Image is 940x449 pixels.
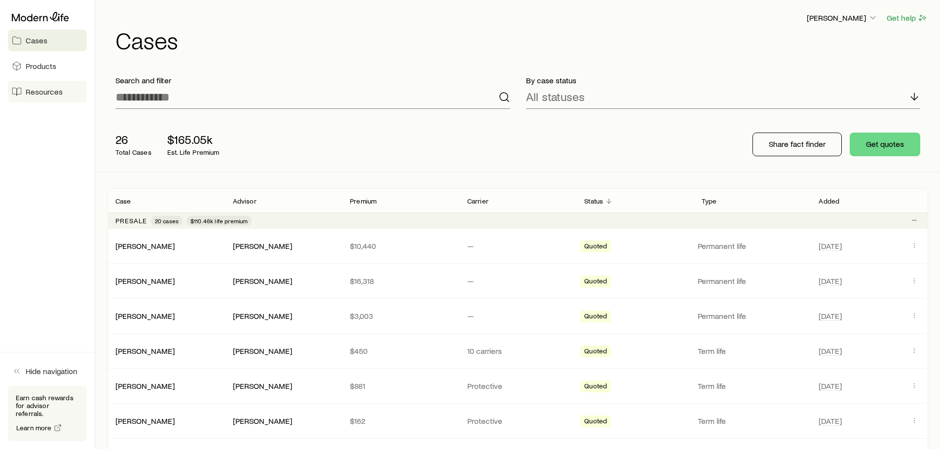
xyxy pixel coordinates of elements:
[233,346,292,356] div: [PERSON_NAME]
[819,241,842,251] span: [DATE]
[115,133,151,146] p: 26
[526,90,585,104] p: All statuses
[698,416,807,426] p: Term life
[115,241,175,251] div: [PERSON_NAME]
[8,55,87,77] a: Products
[819,416,842,426] span: [DATE]
[584,312,607,322] span: Quoted
[233,276,292,286] div: [PERSON_NAME]
[584,197,603,205] p: Status
[769,139,826,149] p: Share fact finder
[350,311,451,321] p: $3,003
[819,311,842,321] span: [DATE]
[26,87,63,97] span: Resources
[698,241,807,251] p: Permanent life
[233,241,292,251] div: [PERSON_NAME]
[886,12,928,24] button: Get help
[115,75,510,85] p: Search and filter
[350,381,451,391] p: $881
[115,197,131,205] p: Case
[702,197,717,205] p: Type
[698,311,807,321] p: Permanent life
[115,148,151,156] p: Total Cases
[819,197,839,205] p: Added
[16,394,79,417] p: Earn cash rewards for advisor referrals.
[115,311,175,321] div: [PERSON_NAME]
[8,360,87,382] button: Hide navigation
[8,30,87,51] a: Cases
[233,311,292,321] div: [PERSON_NAME]
[819,346,842,356] span: [DATE]
[115,276,175,286] div: [PERSON_NAME]
[115,381,175,391] div: [PERSON_NAME]
[350,346,451,356] p: $450
[467,276,569,286] p: —
[584,242,607,252] span: Quoted
[167,133,220,146] p: $165.05k
[115,381,175,390] a: [PERSON_NAME]
[806,12,878,24] button: [PERSON_NAME]
[155,217,179,225] span: 20 cases
[115,416,175,425] a: [PERSON_NAME]
[584,347,607,357] span: Quoted
[115,28,928,52] h1: Cases
[350,197,376,205] p: Premium
[584,382,607,392] span: Quoted
[16,424,52,431] span: Learn more
[698,381,807,391] p: Term life
[698,346,807,356] p: Term life
[526,75,921,85] p: By case status
[26,366,77,376] span: Hide navigation
[584,417,607,427] span: Quoted
[467,416,569,426] p: Protective
[233,381,292,391] div: [PERSON_NAME]
[8,81,87,103] a: Resources
[467,311,569,321] p: —
[115,311,175,320] a: [PERSON_NAME]
[698,276,807,286] p: Permanent life
[233,197,257,205] p: Advisor
[26,35,47,45] span: Cases
[115,217,147,225] p: Presale
[190,217,248,225] span: $110.46k life premium
[115,416,175,426] div: [PERSON_NAME]
[167,148,220,156] p: Est. Life Premium
[350,241,451,251] p: $10,440
[233,416,292,426] div: [PERSON_NAME]
[115,346,175,355] a: [PERSON_NAME]
[115,346,175,356] div: [PERSON_NAME]
[467,241,569,251] p: —
[819,276,842,286] span: [DATE]
[467,346,569,356] p: 10 carriers
[350,416,451,426] p: $162
[819,381,842,391] span: [DATE]
[115,241,175,250] a: [PERSON_NAME]
[467,197,489,205] p: Carrier
[467,381,569,391] p: Protective
[26,61,56,71] span: Products
[115,276,175,285] a: [PERSON_NAME]
[8,386,87,441] div: Earn cash rewards for advisor referrals.Learn more
[752,133,842,156] button: Share fact finder
[350,276,451,286] p: $16,318
[850,133,920,156] button: Get quotes
[584,277,607,287] span: Quoted
[807,13,878,23] p: [PERSON_NAME]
